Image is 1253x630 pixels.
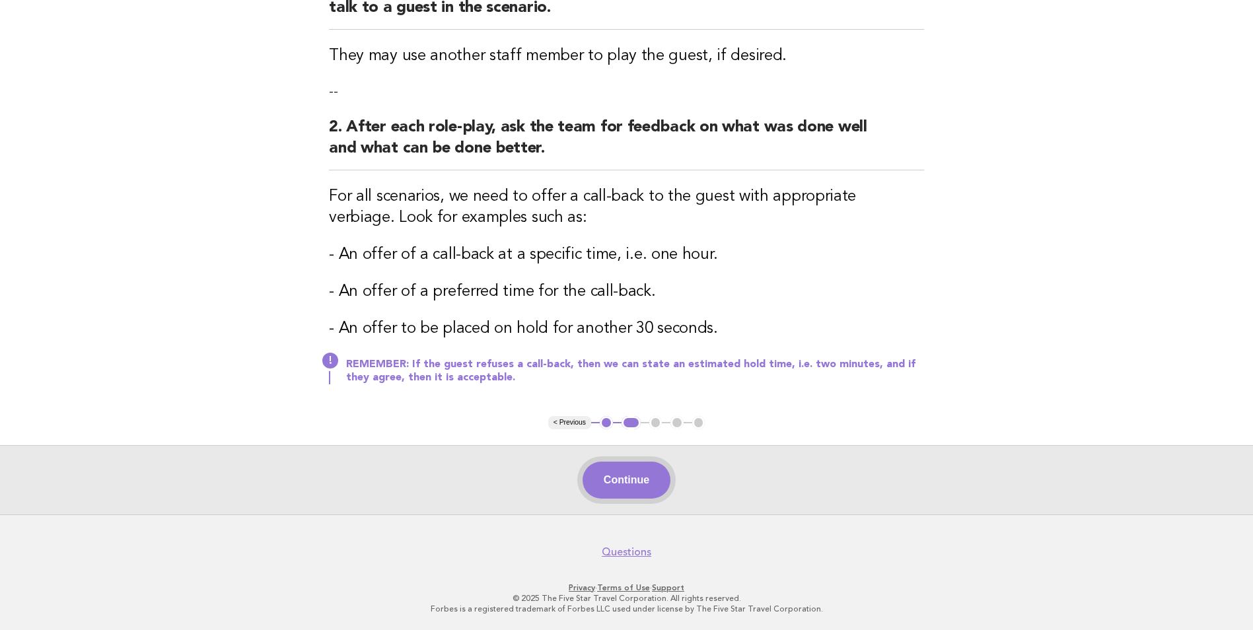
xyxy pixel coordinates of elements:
p: · · [223,582,1031,593]
a: Terms of Use [597,583,650,592]
h3: They may use another staff member to play the guest, if desired. [329,46,924,67]
p: REMEMBER: If the guest refuses a call-back, then we can state an estimated hold time, i.e. two mi... [346,358,924,384]
button: 1 [600,416,613,429]
h3: - An offer of a preferred time for the call-back. [329,281,924,302]
p: -- [329,83,924,101]
a: Questions [602,545,651,559]
p: © 2025 The Five Star Travel Corporation. All rights reserved. [223,593,1031,604]
p: Forbes is a registered trademark of Forbes LLC used under license by The Five Star Travel Corpora... [223,604,1031,614]
h3: For all scenarios, we need to offer a call-back to the guest with appropriate verbiage. Look for ... [329,186,924,228]
a: Privacy [569,583,595,592]
h3: - An offer to be placed on hold for another 30 seconds. [329,318,924,339]
button: < Previous [548,416,591,429]
h2: 2. After each role-play, ask the team for feedback on what was done well and what can be done bet... [329,117,924,170]
button: 2 [622,416,641,429]
a: Support [652,583,684,592]
button: Continue [583,462,670,499]
h3: - An offer of a call-back at a specific time, i.e. one hour. [329,244,924,265]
